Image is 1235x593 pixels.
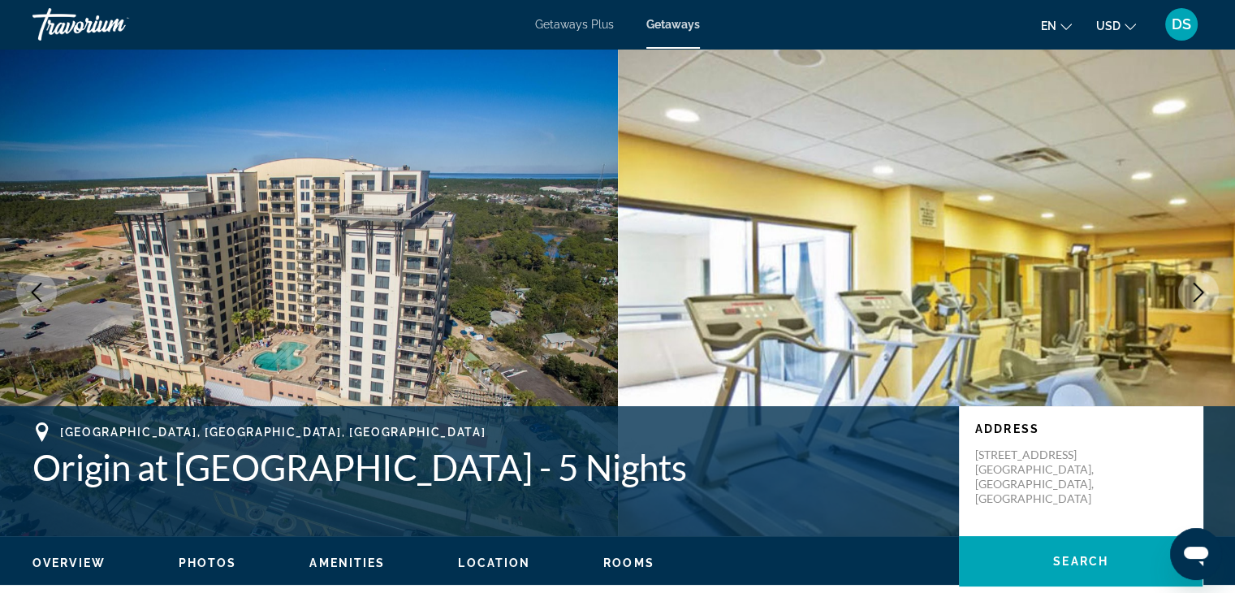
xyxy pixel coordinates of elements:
[1096,19,1121,32] span: USD
[603,556,654,570] button: Rooms
[1041,19,1056,32] span: en
[975,422,1186,435] p: Address
[1172,16,1191,32] span: DS
[603,556,654,569] span: Rooms
[646,18,700,31] a: Getaways
[179,556,237,570] button: Photos
[1096,14,1136,37] button: Change currency
[458,556,530,569] span: Location
[32,556,106,569] span: Overview
[959,536,1203,587] button: Search
[32,3,195,45] a: Travorium
[1053,555,1108,568] span: Search
[1178,272,1219,313] button: Next image
[309,556,385,570] button: Amenities
[458,556,530,570] button: Location
[535,18,614,31] a: Getaways Plus
[309,556,385,569] span: Amenities
[16,272,57,313] button: Previous image
[975,448,1105,506] p: [STREET_ADDRESS] [GEOGRAPHIC_DATA], [GEOGRAPHIC_DATA], [GEOGRAPHIC_DATA]
[1170,528,1222,580] iframe: Button to launch messaging window
[32,556,106,570] button: Overview
[1041,14,1072,37] button: Change language
[60,426,486,439] span: [GEOGRAPHIC_DATA], [GEOGRAPHIC_DATA], [GEOGRAPHIC_DATA]
[1160,7,1203,41] button: User Menu
[179,556,237,569] span: Photos
[32,446,943,488] h1: Origin at [GEOGRAPHIC_DATA] - 5 Nights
